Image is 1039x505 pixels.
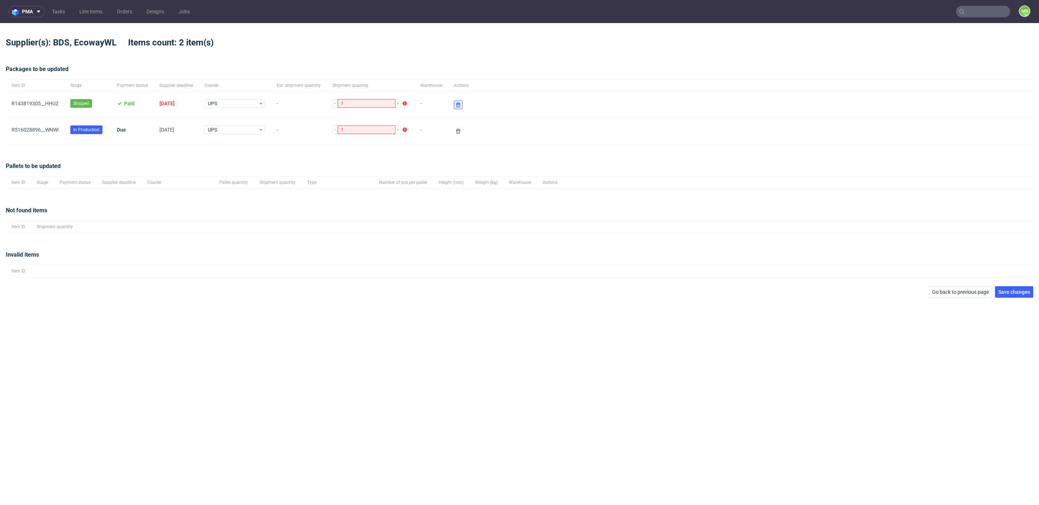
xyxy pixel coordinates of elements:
[22,9,33,14] span: pma
[6,37,128,48] span: Supplier(s): BDS, EcowayWL
[75,6,107,17] a: Line Items
[208,126,258,133] span: UPS
[439,180,464,186] span: Height (mm)
[159,101,175,106] span: [DATE]
[9,6,45,17] button: pma
[219,180,248,186] span: Pallet quantity
[12,180,25,186] span: Item ID
[475,180,497,186] span: Weight (kg)
[1020,6,1030,16] figcaption: MS
[12,101,58,106] a: R143819305__HHUZ
[12,83,59,89] span: Item ID
[208,100,258,107] span: UPS
[37,180,48,186] span: Stage
[277,83,321,89] span: Est. shipment quantity
[147,180,208,186] span: Courier
[142,6,168,17] a: Designs
[73,127,100,133] span: In Production
[454,83,469,89] span: Actions
[332,83,409,89] span: Shipment quantity
[6,162,1033,176] div: Pallets to be updated
[6,206,1033,221] div: Not found items
[277,127,321,136] span: -
[37,224,73,230] span: Shipment quantity
[60,180,91,186] span: Payment status
[259,180,295,186] span: Shipment quantity
[420,127,442,136] span: -
[128,37,225,48] span: Items count: 2 item(s)
[6,251,1033,265] div: Invalid items
[509,180,531,186] span: Warehouse
[12,268,25,274] span: Item ID
[420,83,442,89] span: Warehouse
[159,127,174,133] span: [DATE]
[277,101,321,109] span: -
[929,286,992,298] button: Go back to previous page
[420,101,442,109] span: -
[307,180,368,186] span: Type
[543,180,557,186] span: Actions
[6,65,1033,79] div: Packages to be updated
[932,289,989,294] span: Go back to previous page
[12,8,22,16] img: logo
[124,101,135,106] span: Paid
[73,100,89,107] span: Shipped
[48,6,69,17] a: Tasks
[117,83,148,89] span: Payment status
[70,83,105,89] span: Stage
[113,6,136,17] a: Orders
[379,180,427,186] span: Number of pcs per pallet
[174,6,194,17] a: Jobs
[205,83,265,89] span: Courier
[998,289,1030,294] span: Save changes
[12,224,25,230] span: Item ID
[12,127,59,133] a: R516028896__WNWI
[995,286,1033,298] button: Save changes
[159,83,193,89] span: Supplier deadline
[102,180,136,186] span: Supplier deadline
[117,127,126,133] span: Due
